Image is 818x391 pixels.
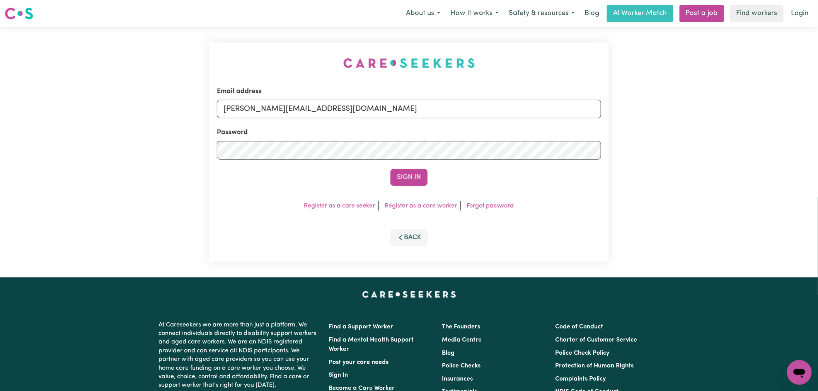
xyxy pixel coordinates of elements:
[730,5,784,22] a: Find workers
[362,291,456,297] a: Careseekers home page
[385,203,457,209] a: Register as a care worker
[217,100,601,118] input: Email address
[442,324,480,330] a: The Founders
[504,5,580,22] button: Safety & resources
[329,324,393,330] a: Find a Support Worker
[580,5,604,22] a: Blog
[787,5,813,22] a: Login
[217,127,248,138] label: Password
[442,363,481,369] a: Police Checks
[445,5,504,22] button: How it works
[556,376,606,382] a: Complaints Policy
[680,5,724,22] a: Post a job
[329,337,414,352] a: Find a Mental Health Support Worker
[556,350,610,356] a: Police Check Policy
[401,5,445,22] button: About us
[787,360,812,385] iframe: Button to launch messaging window
[442,337,482,343] a: Media Centre
[304,203,375,209] a: Register as a care seeker
[556,324,603,330] a: Code of Conduct
[442,350,455,356] a: Blog
[467,203,514,209] a: Forgot password
[329,372,348,378] a: Sign In
[329,359,389,365] a: Post your care needs
[390,169,428,186] button: Sign In
[5,5,33,22] a: Careseekers logo
[217,87,262,97] label: Email address
[5,7,33,20] img: Careseekers logo
[442,376,473,382] a: Insurances
[607,5,673,22] a: AI Worker Match
[390,229,428,246] button: Back
[556,363,634,369] a: Protection of Human Rights
[556,337,637,343] a: Charter of Customer Service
